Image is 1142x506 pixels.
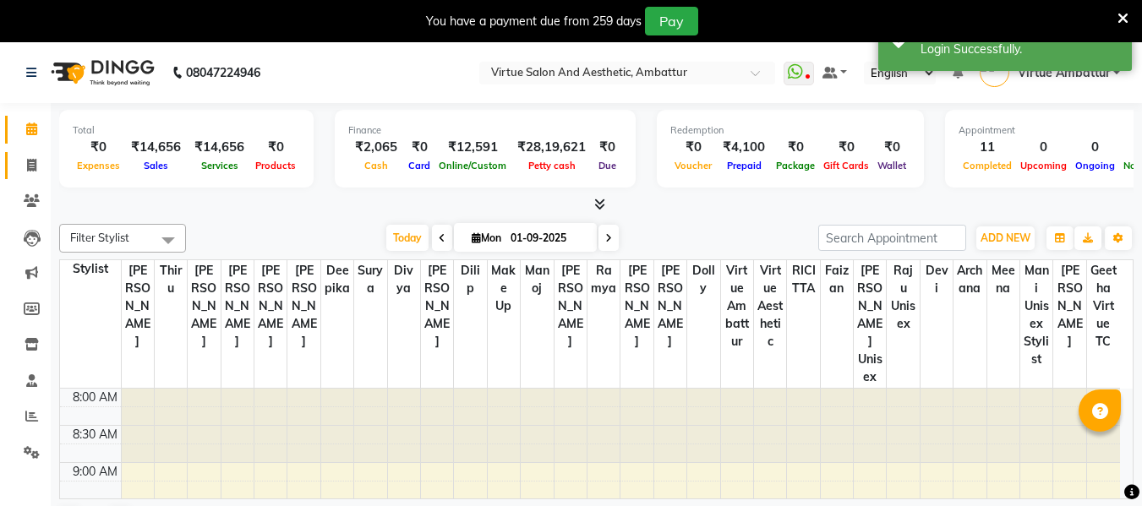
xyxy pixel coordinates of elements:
[1020,260,1052,370] span: Mani Unisex Stylist
[772,138,819,157] div: ₹0
[670,138,716,157] div: ₹0
[587,260,620,299] span: Ramya
[221,260,254,352] span: [PERSON_NAME]
[251,160,300,171] span: Products
[1053,260,1085,352] span: [PERSON_NAME]
[186,49,260,96] b: 08047224946
[976,226,1035,250] button: ADD NEW
[873,160,910,171] span: Wallet
[555,260,587,352] span: [PERSON_NAME]
[821,260,853,299] span: Faizan
[426,13,642,30] div: You have a payment due from 259 days
[921,41,1119,58] div: Login Successfully.
[69,463,121,481] div: 9:00 AM
[887,260,919,335] span: Raju Unisex
[754,260,786,352] span: Virtue Aesthetic
[348,123,622,138] div: Finance
[959,138,1016,157] div: 11
[251,138,300,157] div: ₹0
[716,138,772,157] div: ₹4,100
[654,260,686,352] span: [PERSON_NAME]
[645,7,698,35] button: Pay
[254,260,287,352] span: [PERSON_NAME]
[434,138,511,157] div: ₹12,591
[772,160,819,171] span: Package
[787,260,819,299] span: RICITTA
[819,160,873,171] span: Gift Cards
[188,138,251,157] div: ₹14,656
[404,160,434,171] span: Card
[73,160,124,171] span: Expenses
[454,260,486,299] span: Dilip
[124,138,188,157] div: ₹14,656
[122,260,154,352] span: [PERSON_NAME]
[819,138,873,157] div: ₹0
[467,231,505,244] span: Mon
[818,225,966,251] input: Search Appointment
[1018,64,1110,82] span: Virtue Ambattur
[670,160,716,171] span: Voucher
[1016,160,1071,171] span: Upcoming
[953,260,986,299] span: Archana
[959,160,1016,171] span: Completed
[921,260,953,299] span: Devi
[287,260,320,352] span: [PERSON_NAME]
[670,123,910,138] div: Redemption
[980,57,1009,87] img: Virtue Ambattur
[1087,260,1120,352] span: Geetha Virtue TC
[488,260,520,317] span: Make up
[721,260,753,352] span: Virtue Ambattur
[197,160,243,171] span: Services
[421,260,453,352] span: [PERSON_NAME]
[70,231,129,244] span: Filter Stylist
[321,260,353,299] span: Deepika
[73,138,124,157] div: ₹0
[521,260,553,299] span: Manoj
[511,138,593,157] div: ₹28,19,621
[981,231,1030,244] span: ADD NEW
[139,160,172,171] span: Sales
[388,260,420,299] span: Divya
[386,225,429,251] span: Today
[69,426,121,443] div: 8:30 AM
[73,123,300,138] div: Total
[348,138,404,157] div: ₹2,065
[360,160,392,171] span: Cash
[188,260,220,352] span: [PERSON_NAME]
[620,260,653,352] span: [PERSON_NAME]
[354,260,386,299] span: Surya
[594,160,620,171] span: Due
[1071,160,1119,171] span: Ongoing
[60,260,121,278] div: Stylist
[593,138,622,157] div: ₹0
[155,260,187,299] span: Thiru
[1071,138,1119,157] div: 0
[873,138,910,157] div: ₹0
[43,49,159,96] img: logo
[854,260,886,388] span: [PERSON_NAME] Unisex
[404,138,434,157] div: ₹0
[524,160,580,171] span: Petty cash
[434,160,511,171] span: Online/Custom
[1016,138,1071,157] div: 0
[69,389,121,406] div: 8:00 AM
[723,160,766,171] span: Prepaid
[987,260,1019,299] span: Meena
[687,260,719,299] span: Dolly
[505,226,590,251] input: 2025-09-01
